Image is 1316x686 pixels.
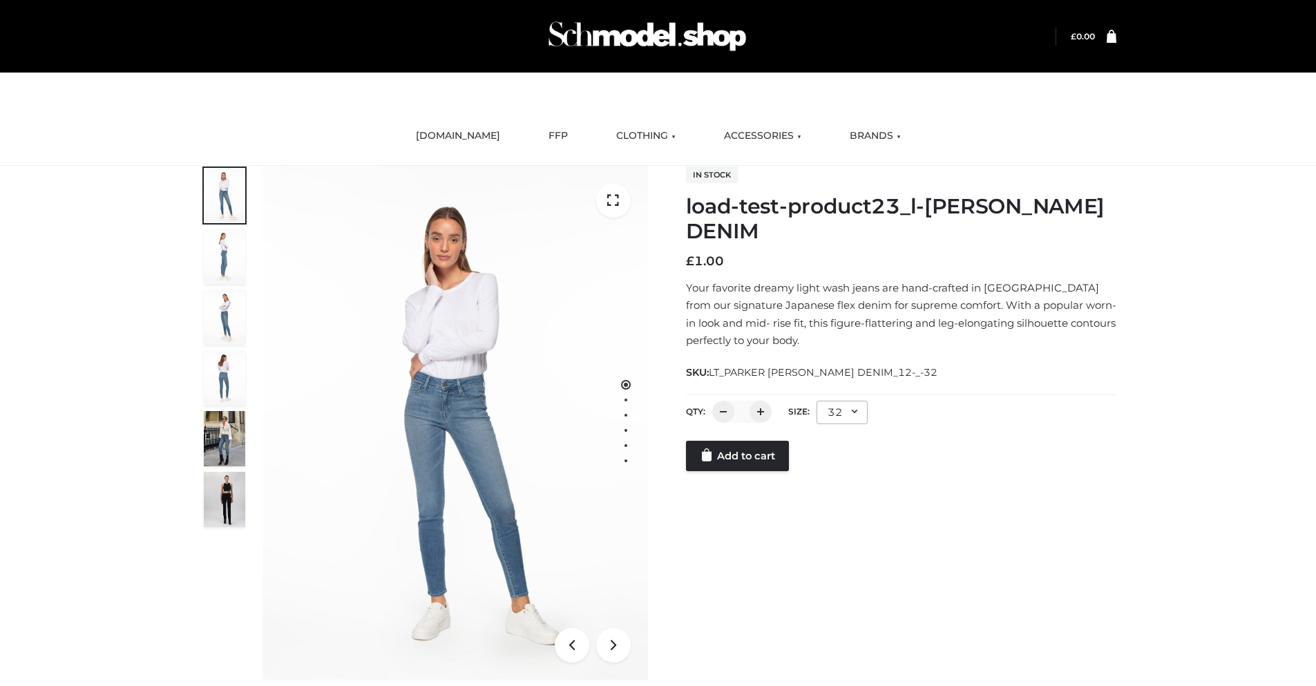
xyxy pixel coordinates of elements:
[406,121,511,151] a: [DOMAIN_NAME]
[817,401,868,424] div: 32
[714,121,812,151] a: ACCESSORIES
[204,168,245,223] img: 2001KLX-Ava-skinny-cove-1-scaled_9b141654-9513-48e5-b76c-3dc7db129200.jpg
[544,9,751,64] img: Schmodel Admin 964
[204,411,245,466] img: Bowery-Skinny_Cove-1.jpg
[839,121,911,151] a: BRANDS
[686,194,1116,244] h1: load-test-product23_l-[PERSON_NAME] DENIM
[204,472,245,527] img: 49df5f96394c49d8b5cbdcda3511328a.HD-1080p-2.5Mbps-49301101_thumbnail.jpg
[686,254,694,269] span: £
[538,121,578,151] a: FFP
[204,350,245,406] img: 2001KLX-Ava-skinny-cove-2-scaled_32c0e67e-5e94-449c-a916-4c02a8c03427.jpg
[788,406,810,417] label: Size:
[606,121,686,151] a: CLOTHING
[686,254,724,269] bdi: 1.00
[204,229,245,284] img: 2001KLX-Ava-skinny-cove-4-scaled_4636a833-082b-4702-abec-fd5bf279c4fc.jpg
[686,441,789,471] a: Add to cart
[263,166,648,680] img: 2001KLX-Ava-skinny-cove-1-scaled_9b141654-9513-48e5-b76c-3dc7db129200
[204,289,245,345] img: 2001KLX-Ava-skinny-cove-3-scaled_eb6bf915-b6b9-448f-8c6c-8cabb27fd4b2.jpg
[686,406,705,417] label: QTY:
[1071,31,1095,41] a: £0.00
[686,279,1116,350] p: Your favorite dreamy light wash jeans are hand-crafted in [GEOGRAPHIC_DATA] from our signature Ja...
[686,166,738,183] span: In stock
[709,366,937,379] span: LT_PARKER [PERSON_NAME] DENIM_12-_-32
[686,364,939,381] span: SKU:
[1071,31,1076,41] span: £
[1071,31,1095,41] bdi: 0.00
